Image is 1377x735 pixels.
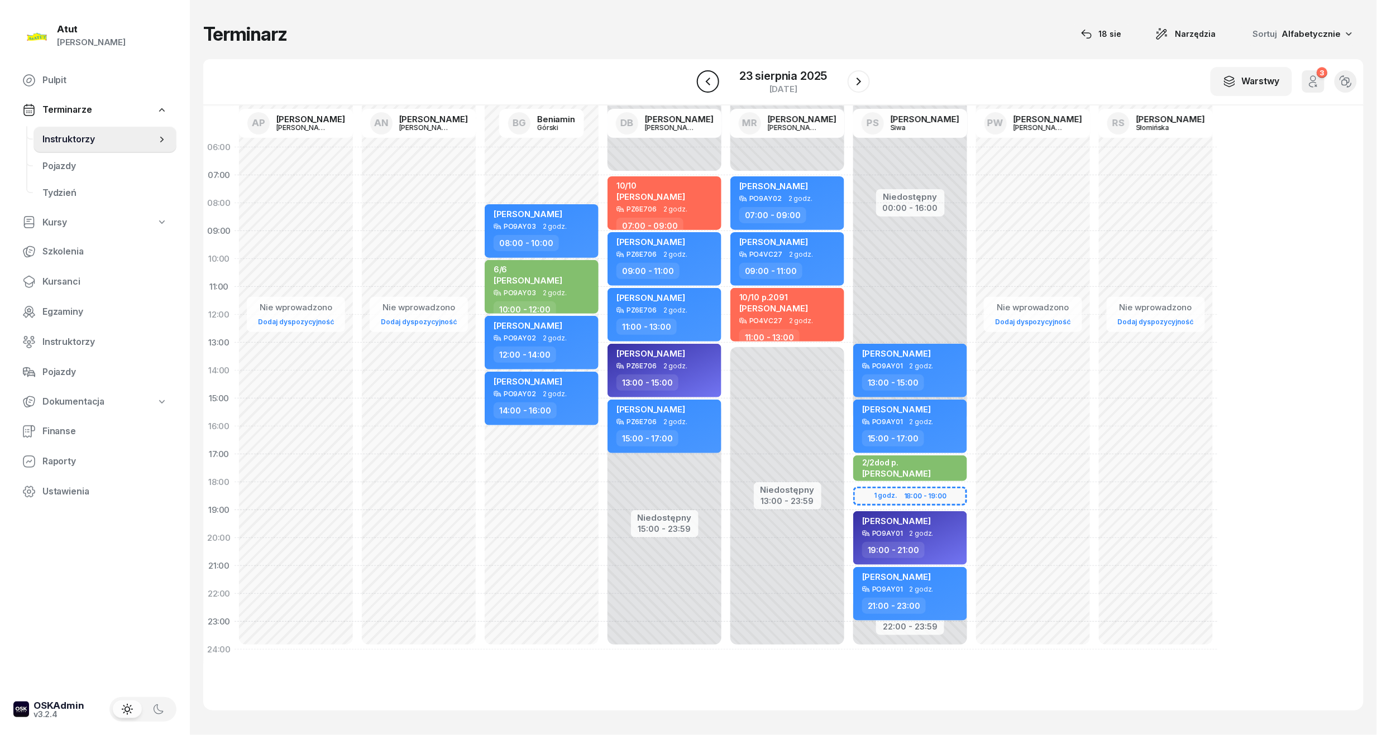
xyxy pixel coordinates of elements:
[42,395,104,409] span: Dokumentacja
[862,571,931,582] span: [PERSON_NAME]
[862,430,924,446] div: 15:00 - 17:00
[739,237,808,247] span: [PERSON_NAME]
[1113,298,1198,331] button: Nie wprowadzonoDodaj dyspozycyjność
[768,124,821,131] div: [PERSON_NAME]
[42,454,168,469] span: Raporty
[638,522,692,534] div: 15:00 - 23:59
[203,636,235,664] div: 24:00
[203,524,235,552] div: 20:00
[761,483,815,508] button: Niedostępny13:00 - 23:59
[910,480,933,488] span: 1 godz.
[627,362,657,369] div: PZ6E706
[739,292,808,302] div: 10/10 p.2091
[1113,315,1198,328] a: Dodaj dyspozycyjność
[203,273,235,301] div: 11:00
[57,35,126,50] div: [PERSON_NAME]
[203,552,235,580] div: 21:00
[872,418,903,425] div: PO9AY01
[34,180,176,206] a: Tydzień
[616,218,683,234] div: 07:00 - 09:00
[991,300,1075,315] div: Nie wprowadzono
[13,448,176,475] a: Raporty
[203,412,235,440] div: 16:00
[34,153,176,180] a: Pojazdy
[862,348,931,359] span: [PERSON_NAME]
[749,195,782,202] div: PO9AY02
[254,298,338,331] button: Nie wprowadzonoDodaj dyspozycyjność
[616,263,680,279] div: 09:00 - 11:00
[862,468,931,479] span: [PERSON_NAME]
[663,251,687,258] span: 2 godz.
[862,458,931,467] div: 2/2dod p.
[203,468,235,496] div: 18:00
[910,585,934,593] span: 2 godz.
[862,404,931,415] span: [PERSON_NAME]
[13,702,29,717] img: logo-xs-dark@2x.png
[203,245,235,273] div: 10:00
[883,619,938,631] div: 22:00 - 23:59
[543,390,567,398] span: 2 godz.
[1175,27,1216,41] span: Narzędzia
[42,244,168,259] span: Szkolenia
[761,494,815,506] div: 13:00 - 23:59
[252,118,265,128] span: AP
[504,223,536,230] div: PO9AY03
[1013,115,1082,123] div: [PERSON_NAME]
[788,195,812,203] span: 2 godz.
[537,124,575,131] div: Górski
[42,484,168,499] span: Ustawienia
[739,181,808,191] span: [PERSON_NAME]
[789,251,813,258] span: 2 godz.
[616,404,685,415] span: [PERSON_NAME]
[663,205,687,213] span: 2 godz.
[749,251,782,258] div: PO4VC27
[13,299,176,325] a: Egzaminy
[1136,115,1205,123] div: [PERSON_NAME]
[543,289,567,297] span: 2 godz.
[638,511,692,536] button: Niedostępny15:00 - 23:59
[616,348,685,359] span: [PERSON_NAME]
[494,347,556,363] div: 12:00 - 14:00
[374,118,389,128] span: AN
[494,235,559,251] div: 08:00 - 10:00
[616,319,677,335] div: 11:00 - 13:00
[867,118,879,128] span: PS
[254,315,338,328] a: Dodaj dyspozycyjność
[910,530,934,537] span: 2 godz.
[254,300,338,315] div: Nie wprowadzono
[42,215,67,230] span: Kursy
[991,298,1075,331] button: Nie wprowadzonoDodaj dyspozycyjność
[739,329,800,345] div: 11:00 - 13:00
[494,402,557,419] div: 14:00 - 16:00
[376,315,461,328] a: Dodaj dyspozycyjność
[1145,23,1226,45] button: Narzędzia
[399,124,453,131] div: [PERSON_NAME]
[1071,23,1132,45] button: 18 sie
[494,376,562,387] span: [PERSON_NAME]
[203,161,235,189] div: 07:00
[203,133,235,161] div: 06:00
[627,205,657,213] div: PZ6E706
[749,317,782,324] div: PO4VC27
[494,209,562,219] span: [PERSON_NAME]
[1098,109,1214,138] a: RS[PERSON_NAME]Słomińska
[616,237,685,247] span: [PERSON_NAME]
[42,275,168,289] span: Kursanci
[616,292,685,303] span: [PERSON_NAME]
[203,440,235,468] div: 17:00
[276,124,330,131] div: [PERSON_NAME]
[203,496,235,524] div: 19:00
[742,118,757,128] span: MR
[987,118,1003,128] span: PW
[42,103,92,117] span: Terminarze
[203,580,235,608] div: 22:00
[203,189,235,217] div: 08:00
[872,480,903,487] div: PO9AY01
[1112,118,1125,128] span: RS
[13,67,176,94] a: Pulpit
[883,190,938,215] button: Niedostępny00:00 - 16:00
[42,73,168,88] span: Pulpit
[862,598,926,614] div: 21:00 - 23:00
[739,263,802,279] div: 09:00 - 11:00
[13,389,176,415] a: Dokumentacja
